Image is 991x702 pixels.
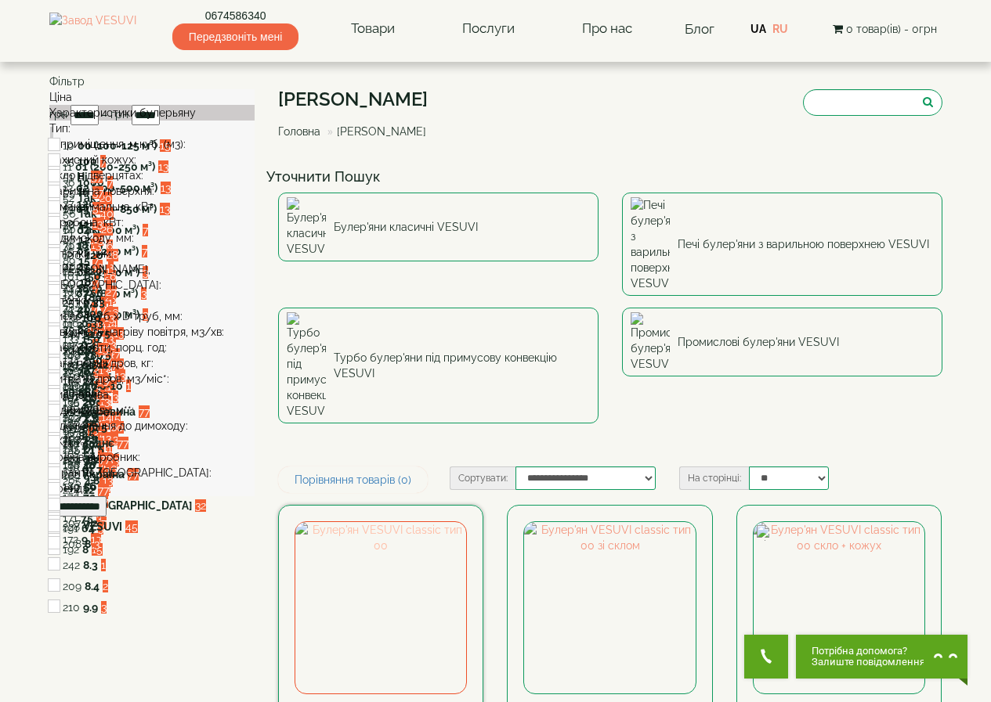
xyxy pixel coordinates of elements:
[103,580,108,592] span: 2
[49,152,255,167] div: Захисний кожух:
[757,525,772,541] img: gift
[101,601,107,614] span: 3
[49,121,255,136] div: Тип:
[94,538,99,550] span: 3
[82,435,114,451] label: Заднє
[49,324,255,340] div: Швидкість нагріву повітря, м3/хв:
[172,8,298,23] a: 0674586340
[679,466,749,490] label: На сторінці:
[125,520,138,533] span: 45
[63,601,80,614] span: 210
[49,183,255,199] div: Варильна поверхня:
[49,246,255,261] div: D топки, мм:
[83,557,98,573] label: 8.3
[49,434,255,449] div: ККД, %:
[796,635,967,679] button: Chat button
[49,74,255,89] div: Фільтр
[295,522,466,693] img: Булер'ян VESUVI classic тип 00
[524,522,695,693] img: Булер'ян VESUVI classic тип 00 зі склом
[631,312,670,372] img: Промислові булер'яни VESUVI
[83,482,95,498] label: 12
[63,580,81,592] span: 209
[750,23,766,35] a: UA
[828,20,942,38] button: 0 товар(ів) - 0грн
[631,197,670,291] img: Печі булер'яни з варильною поверхнею VESUVI
[85,536,91,552] label: 8
[49,340,255,355] div: Час роботи, порц. год:
[63,538,81,550] span: 208
[49,89,255,105] div: Ціна
[85,578,99,594] label: 8.4
[101,559,106,571] span: 1
[49,418,255,434] div: Підключення до димоходу:
[160,203,170,215] span: 13
[161,182,171,194] span: 13
[49,402,255,418] div: H димоходу, м**:
[141,287,146,300] span: 3
[49,449,255,465] div: Країна виробник:
[49,105,255,121] div: Характеристики булерьяну
[195,499,206,512] span: 32
[98,484,109,496] span: 77
[812,657,925,668] span: Залиште повідомлення
[450,466,515,490] label: Сортувати:
[139,405,150,418] span: 77
[566,11,648,47] a: Про нас
[49,465,255,481] div: Гарантія, [GEOGRAPHIC_DATA]:
[49,308,255,324] div: Число труб x D труб, мм:
[49,136,255,152] div: V приміщення, м.куб. (м3):
[812,646,925,657] span: Потрібна допомога?
[49,355,255,371] div: Вага порції дров, кг:
[143,224,148,236] span: 7
[622,193,942,296] a: Печі булер'яни з варильною поверхнею VESUVI Печі булер'яни з варильною поверхнею VESUVI
[158,160,168,173] span: 13
[142,245,147,257] span: 7
[754,522,924,693] img: Булер'ян VESUVI classic тип 00 скло + кожух
[49,371,255,387] div: Витрати дров, м3/міс*:
[63,559,80,571] span: 242
[49,387,255,402] div: Вид палива:
[49,293,255,308] div: V топки, л:
[335,11,411,47] a: Товари
[63,520,80,533] span: 228
[172,23,298,50] span: Передзвоніть мені
[278,466,428,493] a: Порівняння товарів (0)
[324,124,426,139] li: [PERSON_NAME]
[49,214,255,230] div: P робоча, кВт:
[278,125,320,138] a: Головна
[278,89,438,110] h1: [PERSON_NAME]
[287,197,326,257] img: Булер'яни класичні VESUVI
[278,308,599,423] a: Турбо булер'яни під примусову конвекцію VESUVI Турбо булер'яни під примусову конвекцію VESUVI
[287,312,326,419] img: Турбо булер'яни під примусову конвекцію VESUVI
[278,193,599,261] a: Булер'яни класичні VESUVI Булер'яни класичні VESUVI
[744,635,788,679] button: Get Call button
[49,481,255,496] div: Бренд:
[49,199,255,214] div: P максимальна, кВт:
[622,308,942,376] a: Промислові булер'яни VESUVI Промислові булер'яни VESUVI
[49,230,255,246] div: D димоходу, мм:
[266,169,954,185] h4: Уточнити Пошук
[846,23,937,35] span: 0 товар(ів) - 0грн
[447,11,530,47] a: Послуги
[108,296,113,308] span: 1
[772,23,788,35] a: RU
[118,437,128,449] span: 77
[49,261,255,293] div: L [PERSON_NAME], [GEOGRAPHIC_DATA]:
[685,21,714,37] a: Блог
[83,599,98,615] label: 9.9
[49,13,136,45] img: Завод VESUVI
[82,498,192,513] label: [GEOGRAPHIC_DATA]
[83,519,122,535] label: VESUVI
